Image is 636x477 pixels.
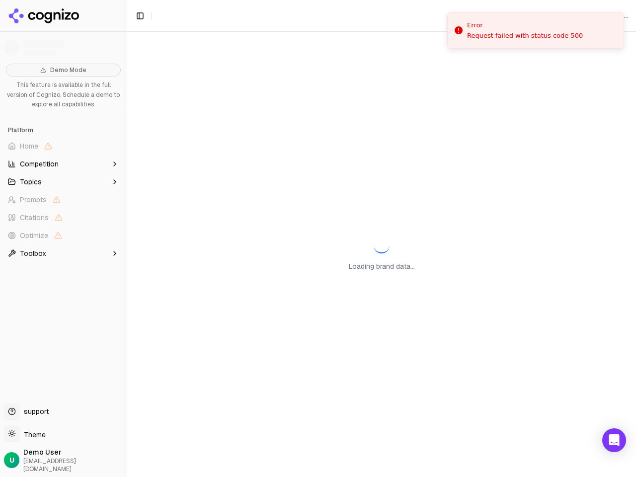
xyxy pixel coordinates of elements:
div: Error [467,20,583,30]
span: Toolbox [20,248,46,258]
span: Topics [20,177,42,187]
span: Demo User [23,447,123,457]
span: Prompts [20,195,47,205]
p: This feature is available in the full version of Cognizo. Schedule a demo to explore all capabili... [6,80,121,110]
span: [EMAIL_ADDRESS][DOMAIN_NAME] [23,457,123,473]
span: U [9,455,14,465]
span: Competition [20,159,59,169]
span: support [20,406,49,416]
span: Theme [20,430,46,439]
button: Toolbox [4,245,123,261]
div: Platform [4,122,123,138]
span: Citations [20,213,49,223]
button: Competition [4,156,123,172]
div: Request failed with status code 500 [467,31,583,40]
span: Home [20,141,38,151]
p: Loading brand data... [349,261,415,271]
div: Open Intercom Messenger [602,428,626,452]
button: Topics [4,174,123,190]
span: Demo Mode [50,66,86,74]
span: Optimize [20,231,48,240]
